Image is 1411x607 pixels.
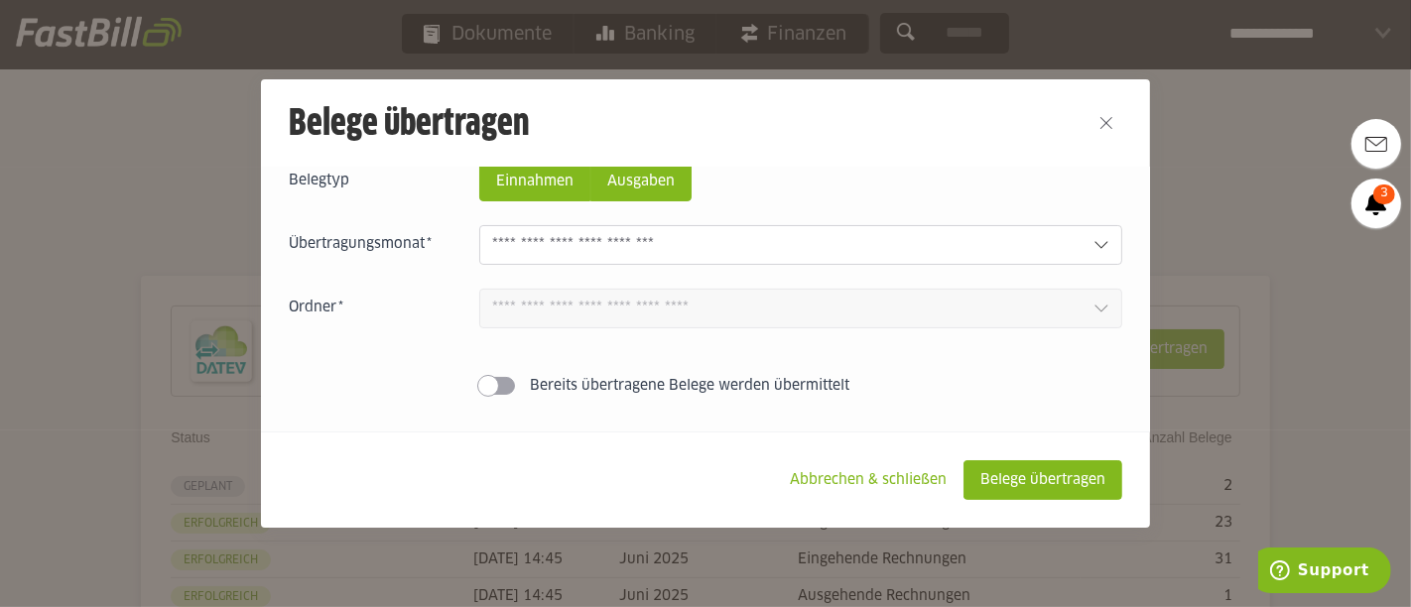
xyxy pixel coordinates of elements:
sl-radio-button: Ausgaben [590,162,692,201]
span: 3 [1373,184,1395,204]
a: 3 [1351,179,1401,228]
sl-radio-button: Einnahmen [479,162,590,201]
iframe: Öffnet ein Widget, in dem Sie weitere Informationen finden [1258,547,1391,597]
sl-switch: Bereits übertragene Belege werden übermittelt [289,376,1122,396]
sl-button: Abbrechen & schließen [773,460,963,500]
sl-button: Belege übertragen [963,460,1122,500]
